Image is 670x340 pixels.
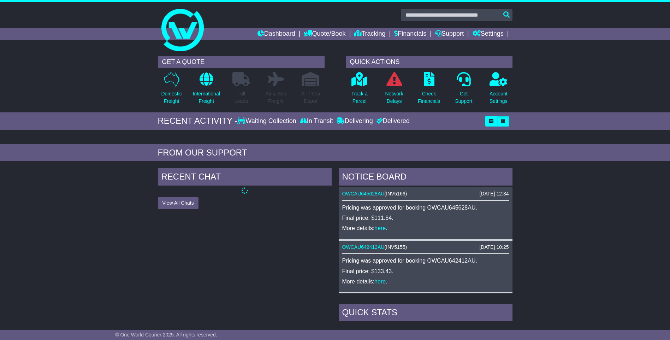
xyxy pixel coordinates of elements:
span: INV5166 [386,191,405,197]
a: OWCAU642412AU [342,244,385,250]
span: INV5155 [386,244,405,250]
div: RECENT CHAT [158,168,332,187]
div: GET A QUOTE [158,56,325,68]
div: Waiting Collection [237,117,298,125]
div: [DATE] 10:25 [479,244,509,250]
a: AccountSettings [489,72,508,109]
div: Delivered [375,117,410,125]
a: OWCAU645628AU [342,191,385,197]
a: here [374,225,386,231]
p: Final price: $133.43. [342,268,509,275]
p: Domestic Freight [161,90,182,105]
p: Pricing was approved for booking OWCAU642412AU. [342,257,509,264]
div: RECENT ACTIVITY - [158,116,238,126]
div: ( ) [342,191,509,197]
p: Track a Parcel [351,90,368,105]
a: NetworkDelays [385,72,403,109]
a: Tracking [354,28,385,40]
a: GetSupport [455,72,473,109]
p: Check Financials [418,90,440,105]
a: Dashboard [257,28,295,40]
a: InternationalFreight [192,72,220,109]
a: Quote/Book [304,28,345,40]
div: Delivering [335,117,375,125]
p: Final price: $111.64. [342,215,509,221]
div: Quick Stats [339,304,512,323]
p: Air & Sea Freight [266,90,286,105]
a: here [374,279,386,285]
div: ( ) [342,244,509,250]
button: View All Chats [158,197,198,209]
a: Support [435,28,464,40]
p: Pricing was approved for booking OWCAU645628AU. [342,204,509,211]
p: Air / Sea Depot [301,90,320,105]
div: [DATE] 12:34 [479,191,509,197]
span: © One World Courier 2025. All rights reserved. [115,332,217,338]
a: Financials [394,28,426,40]
p: More details: . [342,225,509,231]
p: Full Loads [232,90,250,105]
div: FROM OUR SUPPORT [158,148,512,158]
p: More details: . [342,278,509,285]
p: Network Delays [385,90,403,105]
a: Track aParcel [351,72,368,109]
div: QUICK ACTIONS [346,56,512,68]
p: Get Support [455,90,472,105]
div: In Transit [298,117,335,125]
a: DomesticFreight [161,72,182,109]
p: International Freight [193,90,220,105]
div: NOTICE BOARD [339,168,512,187]
a: CheckFinancials [417,72,440,109]
a: Settings [473,28,504,40]
p: Account Settings [490,90,508,105]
